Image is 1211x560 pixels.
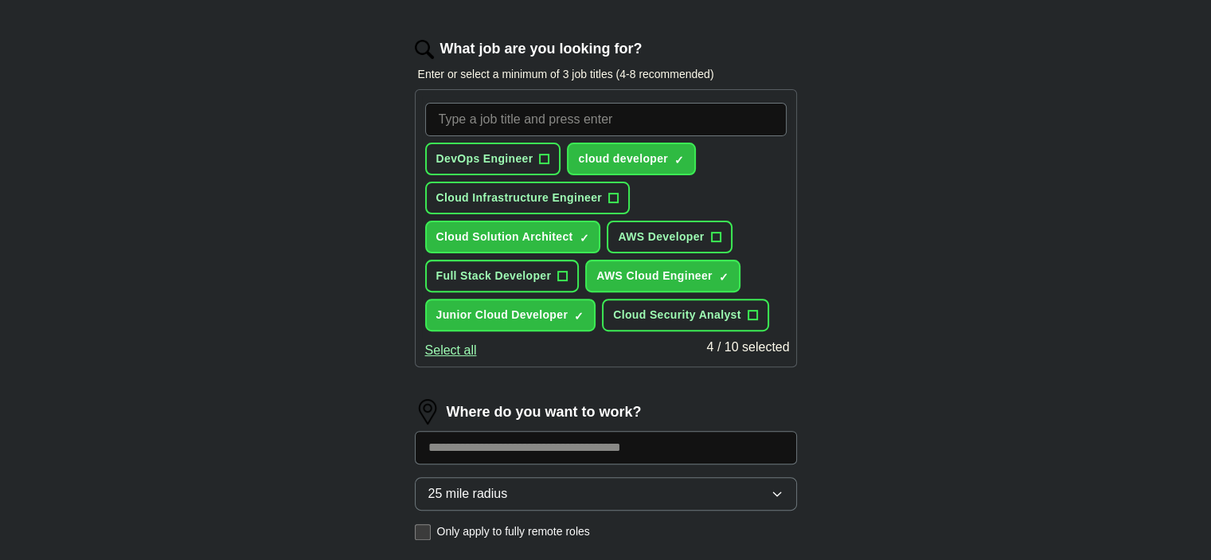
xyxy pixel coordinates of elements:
span: Cloud Infrastructure Engineer [436,190,603,206]
span: DevOps Engineer [436,151,533,167]
span: ✓ [719,271,729,284]
span: AWS Developer [618,229,704,245]
img: search.png [415,40,434,59]
label: What job are you looking for? [440,38,643,60]
span: Cloud Solution Architect [436,229,573,245]
div: 4 / 10 selected [706,338,789,360]
span: ✓ [579,232,588,245]
img: location.png [415,399,440,425]
button: Cloud Infrastructure Engineer [425,182,631,214]
span: AWS Cloud Engineer [596,268,713,284]
span: ✓ [574,310,584,323]
input: Type a job title and press enter [425,103,787,136]
label: Where do you want to work? [447,401,642,423]
p: Enter or select a minimum of 3 job titles (4-8 recommended) [415,66,797,83]
button: 25 mile radius [415,477,797,511]
button: cloud developer✓ [567,143,696,175]
button: AWS Developer [607,221,732,253]
input: Only apply to fully remote roles [415,524,431,540]
button: Junior Cloud Developer✓ [425,299,596,331]
button: Cloud Security Analyst [602,299,768,331]
span: ✓ [674,154,684,166]
span: cloud developer [578,151,668,167]
button: Select all [425,341,477,360]
button: AWS Cloud Engineer✓ [585,260,740,292]
span: Junior Cloud Developer [436,307,568,323]
button: Cloud Solution Architect✓ [425,221,601,253]
button: DevOps Engineer [425,143,561,175]
span: Full Stack Developer [436,268,552,284]
span: Cloud Security Analyst [613,307,740,323]
button: Full Stack Developer [425,260,580,292]
span: Only apply to fully remote roles [437,523,590,540]
span: 25 mile radius [428,484,508,503]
